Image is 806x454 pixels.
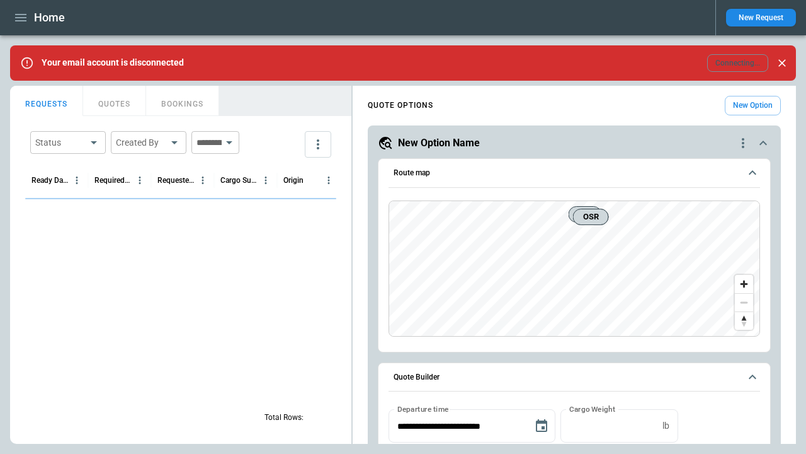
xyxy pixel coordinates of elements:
[83,86,146,116] button: QUOTES
[569,404,615,414] label: Cargo Weight
[389,159,760,188] button: Route map
[529,414,554,439] button: Choose date, selected date is Aug 20, 2025
[773,54,791,72] button: Close
[258,172,274,189] button: Cargo Summary column menu
[773,49,791,77] div: dismiss
[305,131,331,158] button: more
[735,136,751,151] div: quote-option-actions
[31,176,69,185] div: Ready Date & Time (UTC+03:00)
[69,172,85,189] button: Ready Date & Time (UTC+03:00) column menu
[321,172,337,189] button: Origin column menu
[394,169,430,177] h6: Route map
[389,201,759,336] canvas: Map
[94,176,132,185] div: Required Date & Time (UTC+03:00)
[726,9,796,26] button: New Request
[398,136,480,150] h5: New Option Name
[116,136,166,149] div: Created By
[220,176,258,185] div: Cargo Summary
[146,86,219,116] button: BOOKINGS
[735,275,753,293] button: Zoom in
[195,172,211,189] button: Requested Route column menu
[264,412,304,423] p: Total Rows:
[662,421,669,431] p: lb
[132,172,148,189] button: Required Date & Time (UTC+03:00) column menu
[725,96,781,115] button: New Option
[397,404,449,414] label: Departure time
[283,176,304,185] div: Origin
[735,311,753,330] button: Reset bearing to north
[394,373,440,381] h6: Quote Builder
[574,208,596,221] span: LEJ
[34,10,65,25] h1: Home
[368,103,433,108] h4: QUOTE OPTIONS
[10,86,83,116] button: REQUESTS
[735,293,753,311] button: Zoom out
[578,211,603,223] span: OSR
[35,136,86,149] div: Status
[389,363,760,392] button: Quote Builder
[378,136,771,151] button: New Option Namequote-option-actions
[42,57,184,68] p: Your email account is disconnected
[157,176,195,185] div: Requested Route
[389,201,760,337] div: Route map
